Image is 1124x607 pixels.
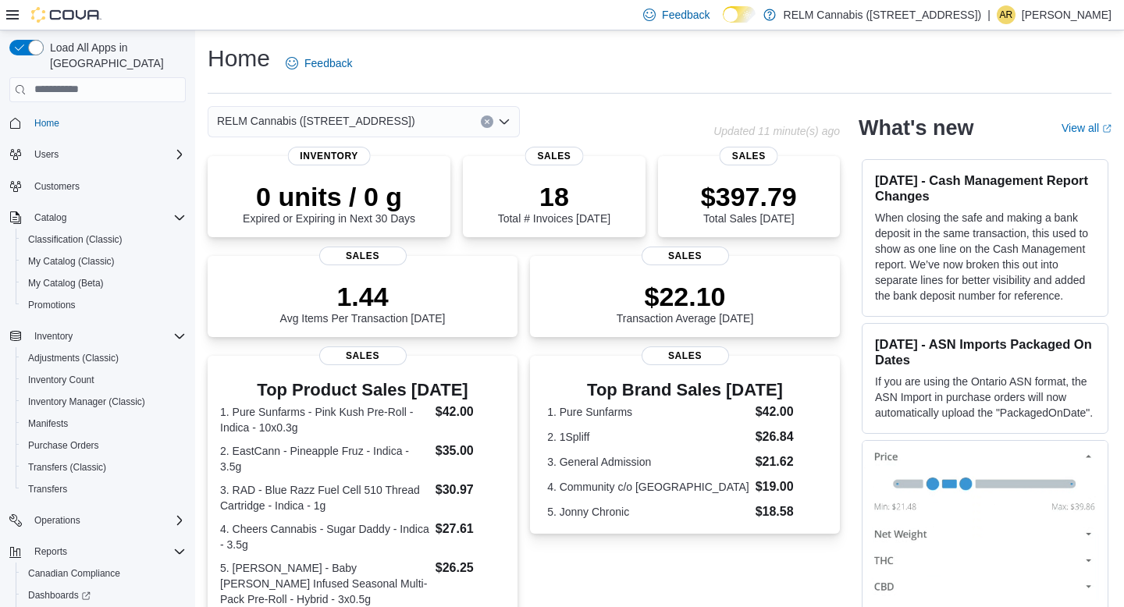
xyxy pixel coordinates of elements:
[756,477,823,496] dd: $19.00
[22,414,74,433] a: Manifests
[22,414,186,433] span: Manifests
[28,439,99,452] span: Purchase Orders
[304,55,352,71] span: Feedback
[22,371,101,389] a: Inventory Count
[22,252,121,271] a: My Catalog (Classic)
[16,584,192,606] a: Dashboards
[481,115,493,128] button: Clear input
[280,281,446,312] p: 1.44
[28,233,123,246] span: Classification (Classic)
[220,404,429,435] dt: 1. Pure Sunfarms - Pink Kush Pre-Roll - Indica - 10x0.3g
[28,176,186,196] span: Customers
[28,208,186,227] span: Catalog
[16,347,192,369] button: Adjustments (Classic)
[34,514,80,527] span: Operations
[16,413,192,435] button: Manifests
[16,391,192,413] button: Inventory Manager (Classic)
[1102,124,1112,133] svg: External link
[28,483,67,495] span: Transfers
[875,172,1095,204] h3: [DATE] - Cash Management Report Changes
[22,392,151,411] a: Inventory Manager (Classic)
[22,564,126,583] a: Canadian Compliance
[28,511,87,530] button: Operations
[22,480,186,499] span: Transfers
[34,117,59,130] span: Home
[642,247,729,265] span: Sales
[997,5,1016,24] div: Alysha Robinson
[28,299,76,311] span: Promotions
[28,145,186,164] span: Users
[22,349,186,367] span: Adjustments (Classic)
[756,428,823,446] dd: $26.84
[243,181,415,212] p: 0 units / 0 g
[436,403,505,421] dd: $42.00
[28,327,79,346] button: Inventory
[756,403,823,421] dd: $42.00
[436,520,505,538] dd: $27.61
[22,274,110,293] a: My Catalog (Beta)
[34,180,80,193] span: Customers
[16,229,192,250] button: Classification (Classic)
[22,586,97,605] a: Dashboards
[22,392,186,411] span: Inventory Manager (Classic)
[220,381,505,399] h3: Top Product Sales [DATE]
[547,404,749,420] dt: 1. Pure Sunfarms
[34,211,66,224] span: Catalog
[28,511,186,530] span: Operations
[28,327,186,346] span: Inventory
[547,381,823,399] h3: Top Brand Sales [DATE]
[498,115,510,128] button: Open list of options
[22,230,186,249] span: Classification (Classic)
[28,177,86,196] a: Customers
[319,247,407,265] span: Sales
[16,478,192,500] button: Transfers
[723,6,756,23] input: Dark Mode
[3,175,192,197] button: Customers
[720,147,778,165] span: Sales
[22,349,125,367] a: Adjustments (Classic)
[16,563,192,584] button: Canadian Compliance
[34,545,67,558] span: Reports
[28,255,115,268] span: My Catalog (Classic)
[319,346,407,365] span: Sales
[243,181,415,225] div: Expired or Expiring in Next 30 Days
[28,542,186,561] span: Reports
[220,560,429,607] dt: 5. [PERSON_NAME] - Baby [PERSON_NAME] Infused Seasonal Multi-Pack Pre-Roll - Hybrid - 3x0.5g
[220,482,429,513] dt: 3. RAD - Blue Razz Fuel Cell 510 Thread Cartridge - Indica - 1g
[1062,122,1112,134] a: View allExternal link
[16,250,192,272] button: My Catalog (Classic)
[784,5,982,24] p: RELM Cannabis ([STREET_ADDRESS])
[217,112,415,130] span: RELM Cannabis ([STREET_ADDRESS])
[547,504,749,520] dt: 5. Jonny Chronic
[28,374,94,386] span: Inventory Count
[22,274,186,293] span: My Catalog (Beta)
[436,559,505,577] dd: $26.25
[28,114,66,133] a: Home
[22,252,186,271] span: My Catalog (Classic)
[34,148,59,161] span: Users
[28,417,68,430] span: Manifests
[279,48,358,79] a: Feedback
[28,461,106,474] span: Transfers (Classic)
[28,589,91,602] span: Dashboards
[859,115,973,140] h2: What's new
[547,479,749,495] dt: 4. Community c/o [GEOGRAPHIC_DATA]
[436,481,505,499] dd: $30.97
[701,181,797,212] p: $397.79
[28,208,73,227] button: Catalog
[22,586,186,605] span: Dashboards
[701,181,797,225] div: Total Sales [DATE]
[16,369,192,391] button: Inventory Count
[1022,5,1112,24] p: [PERSON_NAME]
[44,40,186,71] span: Load All Apps in [GEOGRAPHIC_DATA]
[987,5,991,24] p: |
[31,7,101,23] img: Cova
[22,458,186,477] span: Transfers (Classic)
[220,443,429,474] dt: 2. EastCann - Pineapple Fruz - Indica - 3.5g
[3,112,192,134] button: Home
[3,325,192,347] button: Inventory
[22,296,186,314] span: Promotions
[16,294,192,316] button: Promotions
[220,521,429,552] dt: 4. Cheers Cannabis - Sugar Daddy - Indica - 3.5g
